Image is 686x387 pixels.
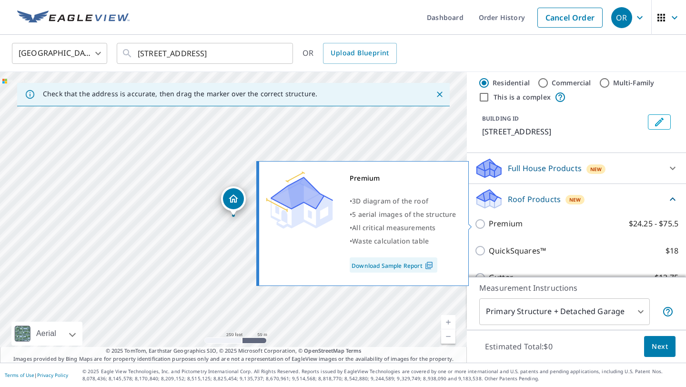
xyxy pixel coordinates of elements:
p: Premium [489,218,523,230]
p: © 2025 Eagle View Technologies, Inc. and Pictometry International Corp. All Rights Reserved. Repo... [82,368,681,382]
div: Roof ProductsNew [474,188,678,210]
span: Waste calculation table [352,236,429,245]
p: Full House Products [508,163,582,174]
div: OR [611,7,632,28]
span: 3D diagram of the roof [352,196,428,205]
label: Multi-Family [613,78,655,88]
p: $18 [666,245,678,257]
p: | [5,372,68,378]
input: Search by address or latitude-longitude [138,40,273,67]
div: Aerial [33,322,59,346]
img: Premium [266,172,333,229]
label: Residential [493,78,530,88]
p: Measurement Instructions [479,282,674,294]
button: Next [644,336,676,357]
div: Dropped pin, building 1, Residential property, 1700 S Battery St Little Rock, AR 72202 [221,186,246,216]
p: QuickSquares™ [489,245,546,257]
div: Aerial [11,322,82,346]
label: This is a complex [494,92,551,102]
label: Commercial [552,78,591,88]
div: Full House ProductsNew [474,157,678,180]
p: $13.75 [655,272,678,284]
span: New [590,165,602,173]
div: • [350,194,456,208]
a: Terms of Use [5,372,34,378]
p: Estimated Total: $0 [477,336,560,357]
img: EV Logo [17,10,130,25]
p: $24.25 - $75.5 [629,218,678,230]
a: Terms [346,347,362,354]
a: Current Level 17, Zoom In [441,315,455,329]
a: Download Sample Report [350,257,437,273]
img: Pdf Icon [423,261,435,270]
span: Next [652,341,668,353]
a: Privacy Policy [37,372,68,378]
span: 5 aerial images of the structure [352,210,456,219]
button: Edit building 1 [648,114,671,130]
p: Gutter [489,272,513,284]
span: Your report will include the primary structure and a detached garage if one exists. [662,306,674,317]
span: Upload Blueprint [331,47,389,59]
a: Upload Blueprint [323,43,396,64]
div: • [350,234,456,248]
a: Cancel Order [537,8,603,28]
div: [GEOGRAPHIC_DATA] [12,40,107,67]
div: OR [303,43,397,64]
button: Close [434,88,446,101]
a: OpenStreetMap [304,347,344,354]
span: New [569,196,581,204]
span: © 2025 TomTom, Earthstar Geographics SIO, © 2025 Microsoft Corporation, © [106,347,362,355]
p: [STREET_ADDRESS] [482,126,644,137]
a: Current Level 17, Zoom Out [441,329,455,344]
div: Premium [350,172,456,185]
span: All critical measurements [352,223,435,232]
div: • [350,208,456,221]
p: Check that the address is accurate, then drag the marker over the correct structure. [43,90,317,98]
p: BUILDING ID [482,114,519,122]
p: Roof Products [508,193,561,205]
div: • [350,221,456,234]
div: Primary Structure + Detached Garage [479,298,650,325]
